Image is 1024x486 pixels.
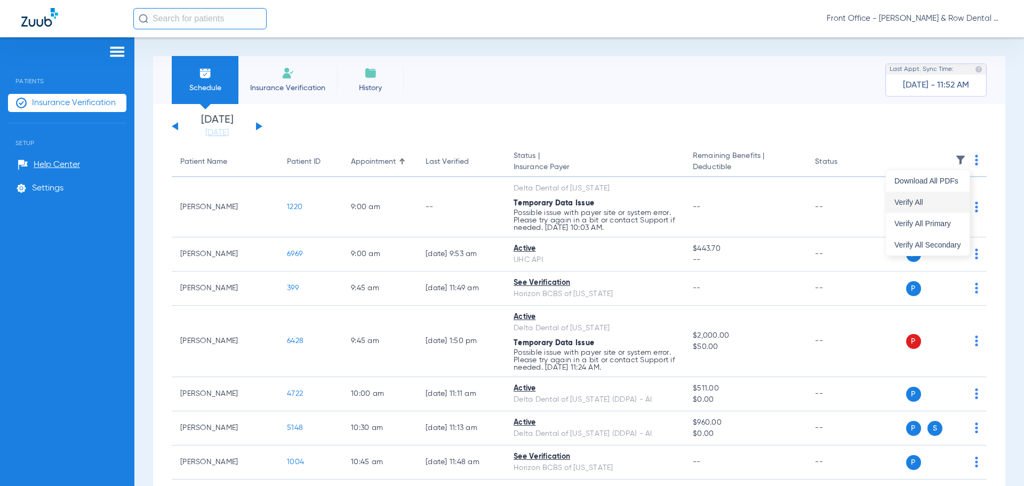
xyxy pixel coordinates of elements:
[894,177,961,185] span: Download All PDFs
[894,198,961,206] span: Verify All
[894,220,961,227] span: Verify All Primary
[894,241,961,249] span: Verify All Secondary
[971,435,1024,486] iframe: Chat Widget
